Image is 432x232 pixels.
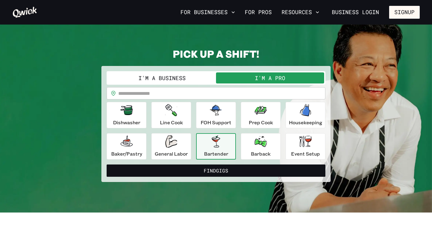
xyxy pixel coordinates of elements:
button: Baker/Pastry [107,133,146,160]
button: Signup [389,6,420,19]
a: Business Login [327,6,384,19]
button: Line Cook [151,102,191,128]
p: General Labor [155,150,188,157]
button: General Labor [151,133,191,160]
p: Dishwasher [113,119,140,126]
p: Line Cook [160,119,183,126]
button: Bartender [196,133,236,160]
p: Barback [251,150,271,157]
button: Prep Cook [241,102,281,128]
button: I'm a Pro [216,72,324,83]
a: For Pros [242,7,274,17]
button: For Businesses [178,7,237,17]
button: Resources [279,7,322,17]
button: FOH Support [196,102,236,128]
h2: PICK UP A SHIFT! [101,48,331,60]
button: Housekeeping [286,102,325,128]
button: Barback [241,133,281,160]
p: Event Setup [291,150,320,157]
button: Event Setup [286,133,325,160]
button: Dishwasher [107,102,146,128]
p: Bartender [204,150,228,157]
p: Housekeeping [289,119,322,126]
p: Baker/Pastry [111,150,142,157]
button: FindGigs [107,164,325,177]
p: Prep Cook [249,119,273,126]
button: I'm a Business [108,72,216,83]
p: FOH Support [201,119,231,126]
